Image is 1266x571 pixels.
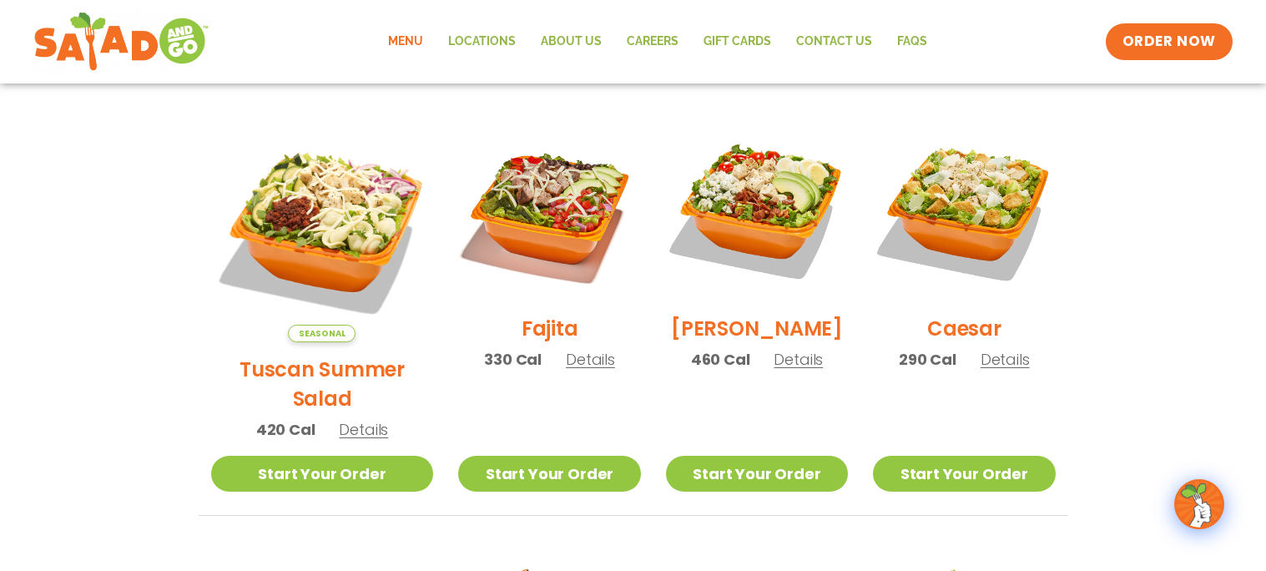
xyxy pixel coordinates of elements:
a: Start Your Order [458,456,640,492]
a: Careers [614,23,691,61]
img: Product photo for Fajita Salad [458,119,640,301]
span: Details [339,419,388,440]
a: Menu [376,23,436,61]
span: 460 Cal [691,348,750,371]
span: Details [774,349,823,370]
span: 420 Cal [256,418,315,441]
span: Details [981,349,1030,370]
span: Details [566,349,615,370]
span: 290 Cal [899,348,956,371]
a: Locations [436,23,528,61]
a: About Us [528,23,614,61]
h2: Caesar [927,314,1001,343]
span: Seasonal [288,325,356,342]
h2: Fajita [522,314,578,343]
a: Start Your Order [211,456,434,492]
h2: Tuscan Summer Salad [211,355,434,413]
a: ORDER NOW [1106,23,1233,60]
img: new-SAG-logo-768×292 [33,8,209,75]
a: FAQs [885,23,940,61]
a: Start Your Order [666,456,848,492]
a: Contact Us [784,23,885,61]
h2: [PERSON_NAME] [671,314,843,343]
nav: Menu [376,23,940,61]
img: Product photo for Cobb Salad [666,119,848,301]
span: 330 Cal [484,348,542,371]
img: wpChatIcon [1176,481,1223,528]
a: Start Your Order [873,456,1055,492]
img: Product photo for Tuscan Summer Salad [211,119,434,342]
a: GIFT CARDS [691,23,784,61]
img: Product photo for Caesar Salad [873,119,1055,301]
span: ORDER NOW [1122,32,1216,52]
